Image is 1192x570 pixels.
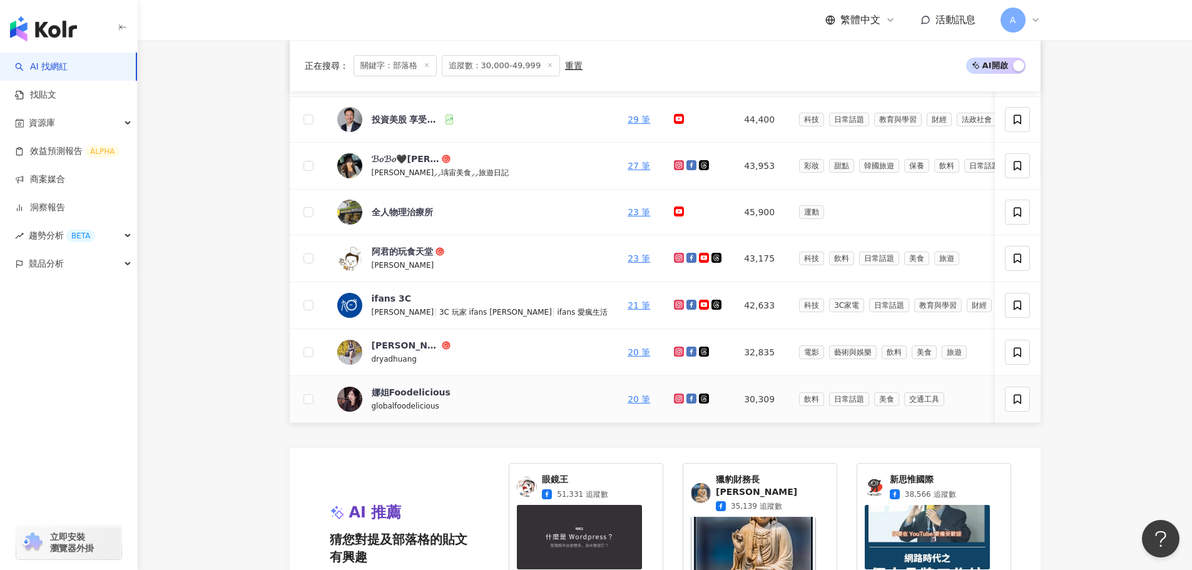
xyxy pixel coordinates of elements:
span: 追蹤數：30,000-49,999 [442,55,561,76]
img: KOL Avatar [337,153,362,178]
td: 30,309 [734,376,789,423]
span: ifans 愛瘋生活 [558,308,608,317]
img: KOL Avatar [865,477,885,497]
img: KOL Avatar [517,477,537,497]
a: KOL Avatar眼鏡王51,331 追蹤數 [517,474,655,500]
span: 3C家電 [829,298,864,312]
div: [PERSON_NAME] [372,339,439,352]
span: 關鍵字：部落格 [354,55,437,76]
span: 美食 [904,252,929,265]
div: 娜姐Foodelicious [372,386,451,399]
span: 趨勢分析 [29,221,95,250]
td: 43,175 [734,235,789,282]
span: 運動 [799,205,824,219]
span: globalfoodelicious [372,402,439,410]
a: 29 筆 [628,115,650,125]
span: 51,331 追蹤數 [557,489,608,500]
span: 猜您對提及部落格的貼文有興趣 [330,531,475,566]
div: ifans 3C [372,292,412,305]
a: 20 筆 [628,394,650,404]
span: 交通工具 [904,392,944,406]
a: KOL Avatarifans 3C[PERSON_NAME]|3C 玩家 ifans [PERSON_NAME]|ifans 愛瘋生活 [337,292,608,318]
span: 韓國旅遊 [859,159,899,173]
span: AI 推薦 [349,502,402,524]
a: KOL Avatar新思惟國際38,566 追蹤數 [865,474,1003,500]
span: 資源庫 [29,109,55,137]
span: 教育與學習 [874,113,922,126]
span: 保養 [904,159,929,173]
span: rise [15,232,24,240]
a: 洞察報告 [15,201,65,214]
a: 商案媒合 [15,173,65,186]
a: 找貼文 [15,89,56,101]
span: 正在搜尋 ： [305,61,349,71]
a: 27 筆 [628,161,650,171]
a: KOL Avatar娜姐Foodeliciousglobalfoodelicious [337,386,608,412]
span: 眼鏡王 [542,474,608,486]
span: 日常話題 [869,298,909,312]
a: 23 筆 [628,253,650,263]
span: 教育與學習 [914,298,962,312]
img: KOL Avatar [337,107,362,132]
span: 旅遊 [934,252,959,265]
div: 重置 [565,61,583,71]
div: BETA [66,230,95,242]
span: 甜點 [829,159,854,173]
img: KOL Avatar [337,293,362,318]
img: KOL Avatar [337,387,362,412]
a: KOL Avatar阿君的玩食天堂[PERSON_NAME] [337,245,608,272]
span: 日常話題 [829,392,869,406]
span: 日常話題 [964,159,1004,173]
span: 飲料 [799,392,824,406]
span: 財經 [967,298,992,312]
a: chrome extension立即安裝 瀏覽器外掛 [16,526,121,559]
img: KOL Avatar [337,200,362,225]
a: searchAI 找網紅 [15,61,68,73]
span: [PERSON_NAME] [372,308,434,317]
img: chrome extension [20,532,44,552]
span: 獵豹財務長[PERSON_NAME] [716,474,829,498]
span: 飲料 [829,252,854,265]
span: 活動訊息 [935,14,976,26]
span: dryadhuang [372,355,417,364]
a: 23 筆 [628,207,650,217]
span: 新思惟國際 [890,474,956,486]
span: 日常話題 [859,252,899,265]
span: 3C 玩家 ifans [PERSON_NAME] [439,308,552,317]
img: KOL Avatar [691,483,711,503]
div: 全人物理治療所 [372,206,433,218]
iframe: Help Scout Beacon - Open [1142,520,1179,557]
span: A [1010,13,1016,27]
img: KOL Avatar [337,246,362,271]
span: | [552,307,558,317]
span: 法政社會 [957,113,997,126]
span: 科技 [799,298,824,312]
td: 45,900 [734,190,789,235]
td: 43,953 [734,143,789,190]
a: KOL Avatar投資美股 享受生活追日Gucci [337,107,608,132]
span: 競品分析 [29,250,64,278]
img: KOL Avatar [337,340,362,365]
span: [PERSON_NAME] [372,261,434,270]
span: 彩妝 [799,159,824,173]
a: KOL Avatar全人物理治療所 [337,200,608,225]
div: 投資美股 享受生活追日Gucci [372,113,443,126]
div: ℬ𝑜ℬ𝑜🖤[PERSON_NAME] [372,153,439,165]
span: 美食 [912,345,937,359]
span: 美食 [874,392,899,406]
span: [PERSON_NAME]⸝⸝瑀宙美食⸝⸝旅遊日記 [372,168,509,177]
span: 電影 [799,345,824,359]
span: 35,139 追蹤數 [731,501,782,512]
span: 38,566 追蹤數 [905,489,956,500]
div: 阿君的玩食天堂 [372,245,433,258]
span: 立即安裝 瀏覽器外掛 [50,531,94,554]
span: 飲料 [934,159,959,173]
td: 32,835 [734,329,789,376]
span: 財經 [927,113,952,126]
a: 效益預測報告ALPHA [15,145,120,158]
td: 44,400 [734,97,789,143]
span: 繁體中文 [840,13,880,27]
a: 21 筆 [628,300,650,310]
a: KOL Avatar[PERSON_NAME]dryadhuang [337,339,608,365]
a: 20 筆 [628,347,650,357]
